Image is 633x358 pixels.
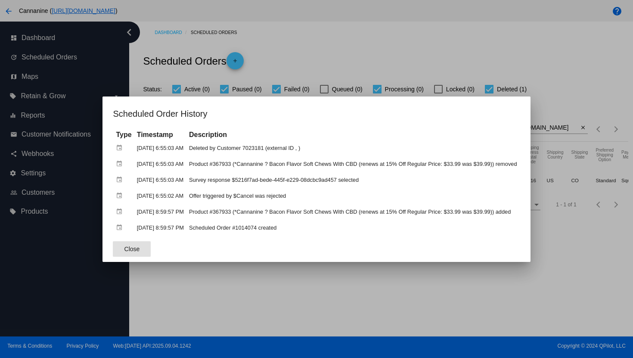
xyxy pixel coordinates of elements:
button: Close dialog [113,241,151,257]
mat-icon: event [116,157,126,171]
mat-icon: event [116,141,126,155]
th: Type [114,130,133,140]
mat-icon: event [116,173,126,187]
td: [DATE] 6:55:03 AM [135,140,186,156]
td: [DATE] 6:55:03 AM [135,156,186,171]
td: Deleted by Customer 7023181 (external ID , ) [187,140,519,156]
td: Scheduled Order #1014074 created [187,220,519,235]
mat-icon: event [116,221,126,234]
h1: Scheduled Order History [113,107,520,121]
td: Offer triggered by $Cancel was rejected [187,188,519,203]
td: Product #367933 (*Cannanine ? Bacon Flavor Soft Chews With CBD (renews at 15% Off Regular Price: ... [187,204,519,219]
mat-icon: event [116,205,126,218]
th: Timestamp [135,130,186,140]
td: [DATE] 8:59:57 PM [135,204,186,219]
td: [DATE] 8:59:57 PM [135,220,186,235]
th: Description [187,130,519,140]
td: Product #367933 (*Cannanine ? Bacon Flavor Soft Chews With CBD (renews at 15% Off Regular Price: ... [187,156,519,171]
td: Survey response $5216f7ad-bede-445f-e229-08dcbc9ad457 selected [187,172,519,187]
span: Close [124,246,140,252]
td: [DATE] 6:55:02 AM [135,188,186,203]
mat-icon: event [116,189,126,202]
td: [DATE] 6:55:03 AM [135,172,186,187]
